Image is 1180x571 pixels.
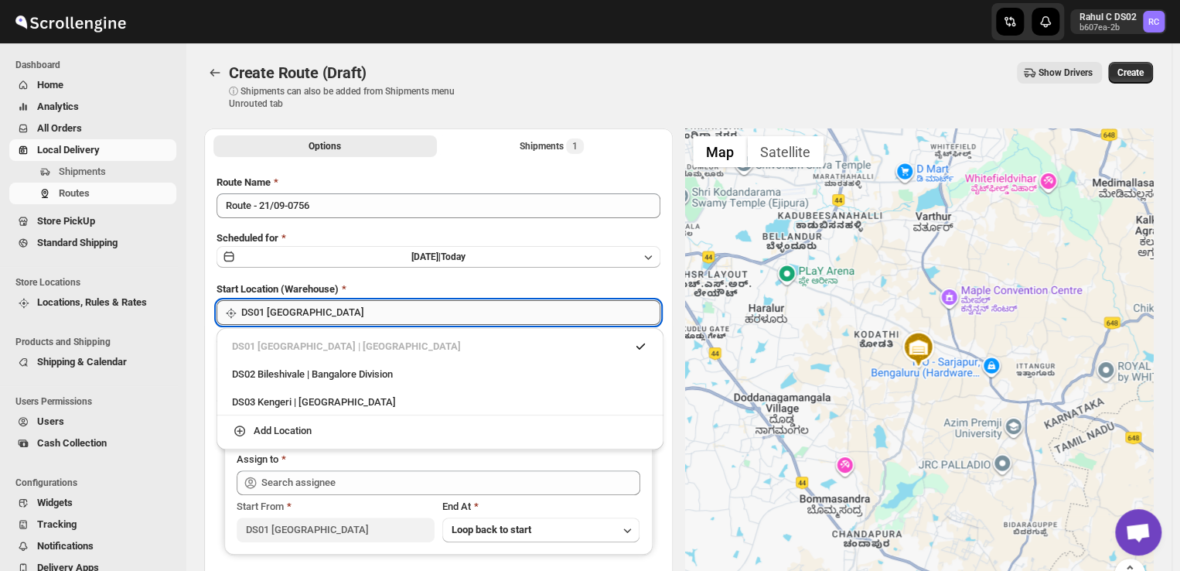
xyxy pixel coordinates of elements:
[37,356,127,368] span: Shipping & Calendar
[217,232,278,244] span: Scheduled for
[9,183,176,204] button: Routes
[452,524,531,535] span: Loop back to start
[37,215,95,227] span: Store PickUp
[204,62,226,84] button: Routes
[1079,11,1137,23] p: Rahul C DS02
[237,452,278,467] div: Assign to
[1038,67,1093,79] span: Show Drivers
[1079,23,1137,32] p: b607ea-2b
[442,499,640,515] div: End At
[9,161,176,183] button: Shipments
[217,246,660,268] button: [DATE]|Today
[9,118,176,139] button: All Orders
[1070,9,1166,34] button: User menu
[9,351,176,373] button: Shipping & Calendar
[261,470,640,495] input: Search assignee
[37,101,79,112] span: Analytics
[9,492,176,514] button: Widgets
[37,237,118,248] span: Standard Shipping
[237,501,284,512] span: Start From
[747,136,824,167] button: Show satellite imagery
[241,300,660,325] input: Search location
[217,176,271,188] span: Route Name
[441,251,466,262] span: Today
[1115,509,1161,556] div: Open chat
[15,477,178,489] span: Configurations
[309,140,341,152] span: Options
[411,251,441,262] span: [DATE] |
[37,540,94,552] span: Notifications
[9,514,176,535] button: Tracking
[37,296,147,308] span: Locations, Rules & Rates
[12,2,128,41] img: ScrollEngine
[1117,67,1144,79] span: Create
[15,395,178,408] span: Users Permissions
[213,135,437,157] button: All Route Options
[254,423,312,439] div: Add Location
[9,411,176,433] button: Users
[9,535,176,557] button: Notifications
[232,395,648,410] div: DS03 Kengeri | [GEOGRAPHIC_DATA]
[1108,62,1153,84] button: Create
[232,367,648,382] div: DS02 Bileshivale | Bangalore Division
[217,334,663,359] li: DS01 Sarjapur
[37,79,63,91] span: Home
[442,518,640,542] button: Loop back to start
[1148,17,1159,27] text: RC
[1143,11,1165,32] span: Rahul C DS02
[59,166,106,177] span: Shipments
[59,187,90,199] span: Routes
[37,144,100,156] span: Local Delivery
[15,276,178,289] span: Store Locations
[229,85,472,110] p: ⓘ Shipments can also be added from Shipments menu Unrouted tab
[440,135,663,157] button: Selected Shipments
[9,292,176,313] button: Locations, Rules & Rates
[9,74,176,96] button: Home
[229,63,367,82] span: Create Route (Draft)
[15,59,178,71] span: Dashboard
[9,433,176,454] button: Cash Collection
[1017,62,1102,84] button: Show Drivers
[217,387,663,415] li: DS03 Kengeri
[217,283,339,295] span: Start Location (Warehouse)
[9,96,176,118] button: Analytics
[572,140,578,152] span: 1
[217,359,663,387] li: DS02 Bileshivale
[37,437,107,449] span: Cash Collection
[15,336,178,348] span: Products and Shipping
[217,193,660,218] input: Eg: Bengaluru Route
[520,138,584,154] div: Shipments
[232,339,648,354] div: DS01 [GEOGRAPHIC_DATA] | [GEOGRAPHIC_DATA]
[693,136,747,167] button: Show street map
[37,122,82,134] span: All Orders
[37,415,64,427] span: Users
[37,497,73,508] span: Widgets
[37,518,77,530] span: Tracking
